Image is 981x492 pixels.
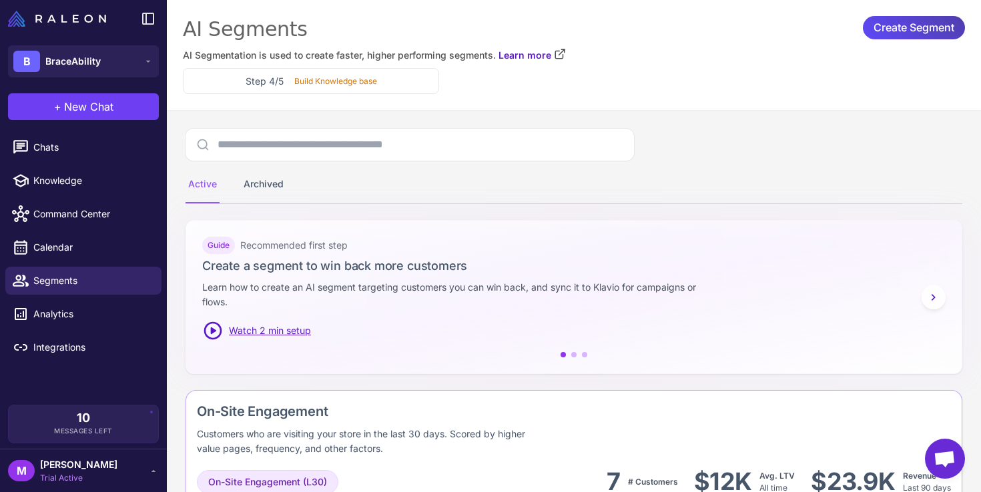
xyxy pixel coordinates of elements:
p: Build Knowledge base [294,75,377,87]
div: Archived [241,166,286,203]
a: Analytics [5,300,161,328]
h3: Create a segment to win back more customers [202,257,946,275]
span: Trial Active [40,472,117,484]
span: 10 [77,412,90,424]
div: Customers who are visiting your store in the last 30 days. Scored by higher value pages, frequenc... [197,427,542,456]
a: Integrations [5,333,161,361]
span: Recommended first step [240,238,348,253]
div: AI Segments [183,16,965,43]
span: Segments [33,273,151,288]
div: M [8,460,35,481]
span: Create Segment [874,16,954,39]
h3: Step 4/5 [246,74,284,88]
span: Command Center [33,207,151,221]
span: Watch 2 min setup [229,323,311,338]
span: BraceAbility [45,54,101,69]
span: Chats [33,140,151,155]
span: Analytics [33,307,151,321]
span: # Customers [628,477,678,487]
span: Revenue [903,471,936,481]
a: Segments [5,267,161,295]
span: Calendar [33,240,151,255]
div: B [13,51,40,72]
span: AI Segmentation is used to create faster, higher performing segments. [183,48,496,63]
button: BBraceAbility [8,45,159,77]
span: Avg. LTV [759,471,795,481]
span: Knowledge [33,173,151,188]
span: Integrations [33,340,151,355]
span: Messages Left [54,426,113,436]
p: Learn how to create an AI segment targeting customers you can win back, and sync it to Klavio for... [202,280,715,309]
a: Command Center [5,200,161,228]
a: Open chat [925,439,965,479]
a: Learn more [499,48,566,63]
span: New Chat [64,99,113,115]
span: [PERSON_NAME] [40,457,117,472]
button: +New Chat [8,93,159,120]
span: On-Site Engagement (L30) [208,475,327,489]
a: Calendar [5,233,161,261]
img: Raleon Logo [8,11,106,27]
div: Guide [202,237,235,254]
div: Active [186,166,220,203]
div: On-Site Engagement [197,401,714,421]
span: + [54,99,61,115]
a: Knowledge [5,167,161,195]
a: Chats [5,133,161,161]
